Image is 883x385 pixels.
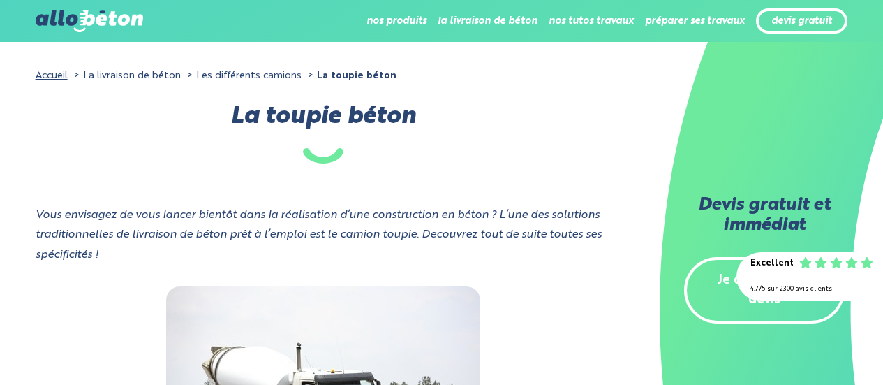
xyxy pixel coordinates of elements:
div: Excellent [750,254,794,274]
li: préparer ses travaux [645,4,745,38]
div: 4.7/5 sur 2300 avis clients [750,279,869,300]
h1: La toupie béton [36,107,611,164]
li: nos tutos travaux [549,4,634,38]
h2: Devis gratuit et immédiat [684,196,845,236]
a: Accueil [36,71,68,80]
li: La toupie béton [304,66,396,86]
img: allobéton [36,10,143,32]
li: La livraison de béton [71,66,181,86]
li: nos produits [366,4,426,38]
i: Vous envisagez de vous lancer bientôt dans la réalisation d’une construction en béton ? L’une des... [36,210,602,261]
a: Je demande un devis [684,257,845,324]
li: Les différents camions [184,66,302,86]
li: la livraison de béton [438,4,537,38]
a: devis gratuit [771,15,832,27]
